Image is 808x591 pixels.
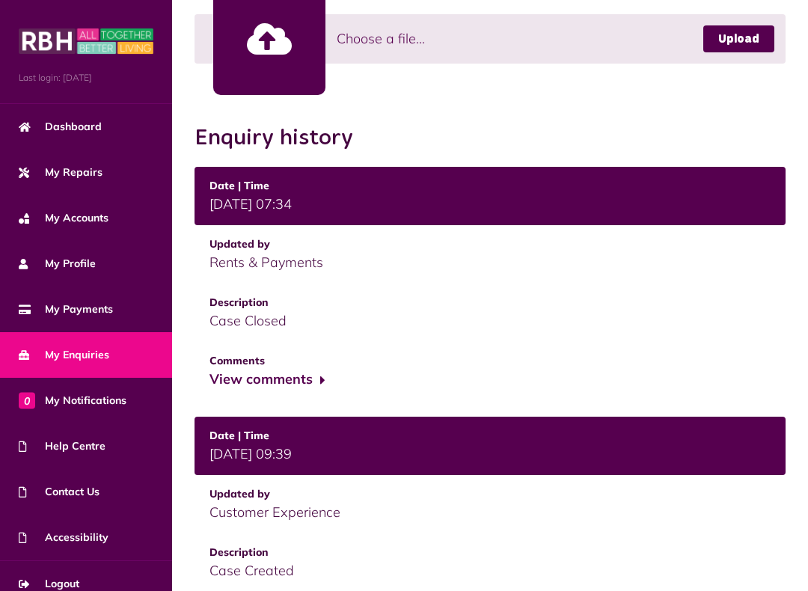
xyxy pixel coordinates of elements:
[209,310,771,331] div: Case Closed
[19,26,153,56] img: MyRBH
[19,530,108,545] span: Accessibility
[19,301,113,317] span: My Payments
[195,125,786,152] h2: Enquiry history
[209,560,771,581] div: Case Created
[19,392,35,408] span: 0
[703,25,774,52] a: Upload
[209,369,325,391] button: View comments
[19,256,96,272] span: My Profile
[19,393,126,408] span: My Notifications
[209,444,771,464] div: [DATE] 09:39
[19,71,153,85] span: Last login: [DATE]
[337,28,425,49] span: Choose a file...
[19,210,108,226] span: My Accounts
[19,165,102,180] span: My Repairs
[209,194,771,214] div: [DATE] 07:34
[19,438,105,454] span: Help Centre
[19,347,109,363] span: My Enquiries
[19,484,100,500] span: Contact Us
[209,252,771,272] div: Rents & Payments
[19,119,102,135] span: Dashboard
[209,502,771,522] div: Customer Experience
